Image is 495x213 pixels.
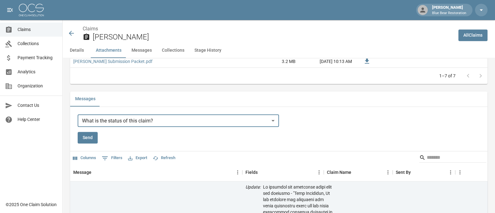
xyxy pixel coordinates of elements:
div: Fields [242,164,324,181]
button: Details [63,43,91,58]
span: Payment Tracking [18,55,57,61]
button: Attachments [91,43,126,58]
button: Sort [258,168,266,177]
div: What is the status of this claim? [78,114,279,127]
p: Blue Bear Restoration [432,11,466,16]
div: [PERSON_NAME] [430,4,469,16]
div: Fields [245,164,258,181]
div: Claim Name [324,164,393,181]
div: Sent By [396,164,411,181]
button: Stage History [189,43,226,58]
div: related-list tabs [70,91,487,106]
img: ocs-logo-white-transparent.png [19,4,44,16]
button: Messages [126,43,157,58]
button: Send [78,132,98,143]
div: Message [70,164,242,181]
div: © 2025 One Claim Solution [6,201,57,208]
span: Collections [18,40,57,47]
span: Claims [18,26,57,33]
button: Sort [91,168,100,177]
span: Help Center [18,116,57,123]
div: 3.2 MB [252,55,299,67]
button: Sort [411,168,420,177]
div: [DATE] 10:13 AM [299,55,355,67]
div: Sent By [393,164,455,181]
button: Sort [351,168,360,177]
button: Menu [233,168,242,177]
button: Sort [485,168,494,177]
a: Claims [83,26,98,32]
a: [PERSON_NAME] Submission Packet.pdf [73,58,152,65]
span: Contact Us [18,102,57,109]
span: Analytics [18,69,57,75]
button: Collections [157,43,189,58]
div: Message [73,164,91,181]
button: Select columns [71,153,98,163]
p: 1–7 of 7 [439,73,456,79]
button: Refresh [151,153,177,163]
div: Claim Name [327,164,351,181]
button: Messages [70,91,101,106]
button: Menu [446,168,455,177]
div: anchor tabs [63,43,495,58]
div: Search [419,153,486,164]
button: Show filters [100,153,124,163]
nav: breadcrumb [83,25,453,33]
button: Menu [383,168,393,177]
button: open drawer [4,4,16,16]
span: Organization [18,83,57,89]
a: AllClaims [458,29,487,41]
h2: [PERSON_NAME] [93,33,453,42]
button: Menu [455,168,465,177]
button: Menu [314,168,324,177]
button: Export [126,153,149,163]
